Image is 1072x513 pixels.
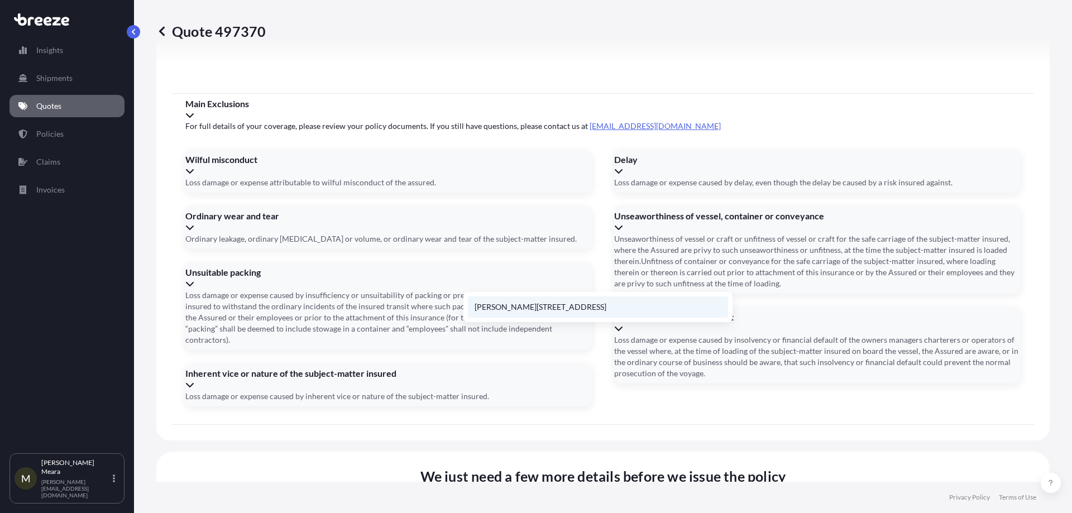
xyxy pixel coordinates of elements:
[185,368,592,390] div: Inherent vice or nature of the subject-matter insured
[614,311,1021,334] div: Insolvency or financial default
[185,154,592,165] span: Wilful misconduct
[614,210,1021,222] span: Unseaworthiness of vessel, container or conveyance
[614,177,953,188] span: Loss damage or expense caused by delay, even though the delay be caused by a risk insured against.
[9,67,125,89] a: Shipments
[9,123,125,145] a: Policies
[185,98,1021,121] div: Main Exclusions
[185,177,436,188] span: Loss damage or expense attributable to wilful misconduct of the assured.
[9,151,125,173] a: Claims
[36,73,73,84] p: Shipments
[36,156,60,167] p: Claims
[41,458,111,476] p: [PERSON_NAME] Meara
[21,473,31,484] span: M
[999,493,1036,502] a: Terms of Use
[614,233,1021,289] span: Unseaworthiness of vessel or craft or unfitness of vessel or craft for the safe carriage of the s...
[185,210,592,222] span: Ordinary wear and tear
[420,467,786,485] span: We just need a few more details before we issue the policy
[36,100,61,112] p: Quotes
[614,154,1021,176] div: Delay
[185,233,577,244] span: Ordinary leakage, ordinary [MEDICAL_DATA] or volume, or ordinary wear and tear of the subject-mat...
[36,128,64,140] p: Policies
[185,121,1021,132] span: For full details of your coverage, please review your policy documents. If you still have questio...
[9,95,125,117] a: Quotes
[9,179,125,201] a: Invoices
[614,154,1021,165] span: Delay
[41,478,111,498] p: [PERSON_NAME][EMAIL_ADDRESS][DOMAIN_NAME]
[185,368,592,379] span: Inherent vice or nature of the subject-matter insured
[468,296,728,318] li: [PERSON_NAME][STREET_ADDRESS]
[185,267,592,289] div: Unsuitable packing
[9,39,125,61] a: Insights
[185,267,592,278] span: Unsuitable packing
[185,210,592,233] div: Ordinary wear and tear
[185,290,592,346] span: Loss damage or expense caused by insufficiency or unsuitability of packing or preparation of the ...
[949,493,990,502] a: Privacy Policy
[185,391,489,402] span: Loss damage or expense caused by inherent vice or nature of the subject-matter insured.
[614,311,1021,323] span: Insolvency or financial default
[614,210,1021,233] div: Unseaworthiness of vessel, container or conveyance
[185,154,592,176] div: Wilful misconduct
[156,22,266,40] p: Quote 497370
[614,334,1021,379] span: Loss damage or expense caused by insolvency or financial default of the owners managers charterer...
[36,184,65,195] p: Invoices
[36,45,63,56] p: Insights
[590,121,721,131] a: [EMAIL_ADDRESS][DOMAIN_NAME]
[185,98,1021,109] span: Main Exclusions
